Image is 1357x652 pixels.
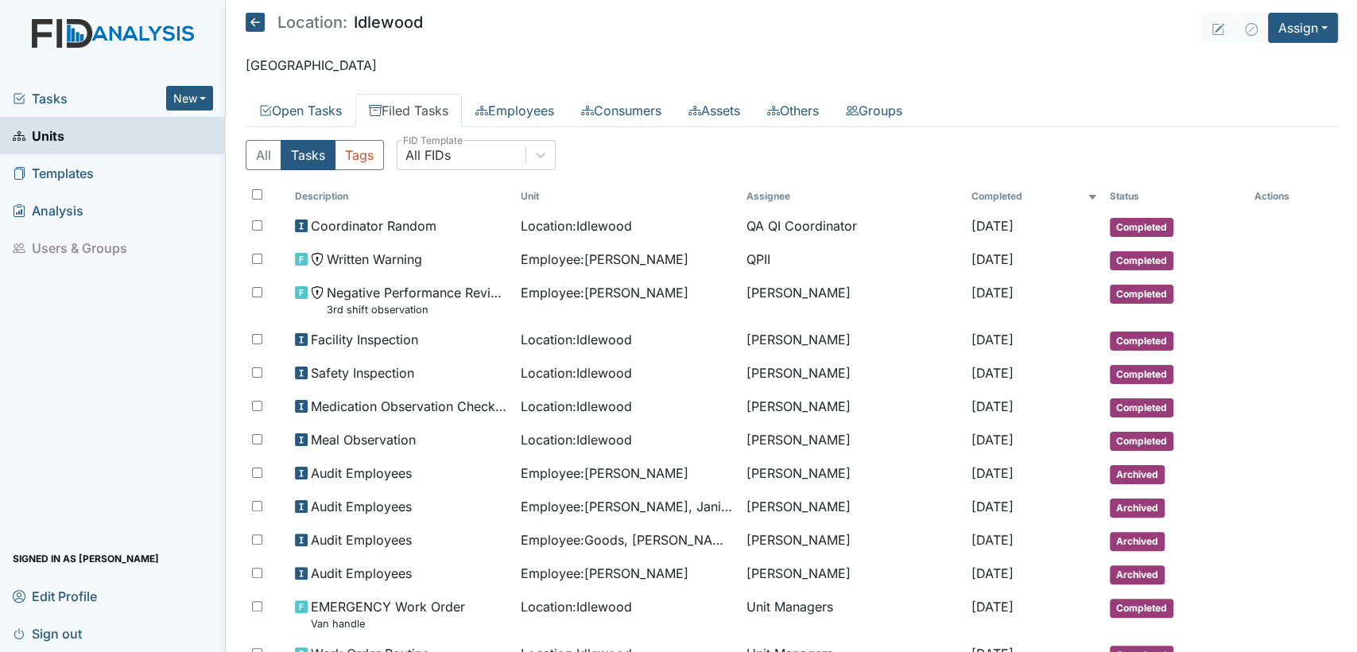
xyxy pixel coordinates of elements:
span: Written Warning [327,250,422,269]
td: [PERSON_NAME] [740,524,966,557]
span: [DATE] [971,532,1014,548]
a: Filed Tasks [355,94,462,127]
p: [GEOGRAPHIC_DATA] [246,56,1339,75]
button: Tasks [281,140,335,170]
span: [DATE] [971,332,1014,347]
span: Templates [13,161,94,185]
span: [DATE] [971,432,1014,448]
span: Units [13,123,64,148]
span: Negative Performance Review 3rd shift observation [327,283,508,317]
span: Location: [277,14,347,30]
div: All FIDs [405,146,451,165]
small: 3rd shift observation [327,302,508,317]
td: [PERSON_NAME] [740,277,966,324]
a: Open Tasks [246,94,355,127]
span: [DATE] [971,398,1014,414]
span: Audit Employees [311,564,412,583]
a: Consumers [568,94,675,127]
span: Completed [1110,285,1173,304]
span: Employee : [PERSON_NAME] [521,464,688,483]
span: Sign out [13,621,82,646]
td: [PERSON_NAME] [740,457,966,491]
th: Actions [1248,183,1328,210]
span: Analysis [13,198,83,223]
span: [DATE] [971,285,1014,301]
th: Toggle SortBy [965,183,1103,210]
span: [DATE] [971,565,1014,581]
span: Employee : Goods, [PERSON_NAME] [521,530,734,549]
span: Completed [1110,218,1173,237]
small: Van handle [311,616,465,631]
span: Medication Observation Checklist [311,397,508,416]
span: Completed [1110,365,1173,384]
span: Safety Inspection [311,363,414,382]
button: Assign [1268,13,1338,43]
span: [DATE] [971,499,1014,514]
span: Completed [1110,251,1173,270]
button: Tags [335,140,384,170]
button: All [246,140,281,170]
span: Completed [1110,332,1173,351]
span: Audit Employees [311,464,412,483]
span: Employee : [PERSON_NAME] [521,564,688,583]
span: [DATE] [971,599,1014,615]
a: Others [754,94,832,127]
span: [DATE] [971,218,1014,234]
th: Assignee [740,183,966,210]
span: Completed [1110,599,1173,618]
span: Employee : [PERSON_NAME] [521,283,688,302]
span: Edit Profile [13,584,97,608]
td: [PERSON_NAME] [740,491,966,524]
th: Toggle SortBy [289,183,514,210]
span: Location : Idlewood [521,363,632,382]
span: Location : Idlewood [521,330,632,349]
span: Archived [1110,532,1165,551]
button: New [166,86,214,111]
th: Toggle SortBy [1103,183,1248,210]
span: Completed [1110,432,1173,451]
span: Location : Idlewood [521,430,632,449]
a: Tasks [13,89,166,108]
td: Unit Managers [740,591,966,638]
td: QPII [740,243,966,277]
span: [DATE] [971,365,1014,381]
span: [DATE] [971,465,1014,481]
span: Location : Idlewood [521,597,632,616]
span: Facility Inspection [311,330,418,349]
td: [PERSON_NAME] [740,357,966,390]
span: Archived [1110,499,1165,518]
span: Employee : [PERSON_NAME] [521,250,688,269]
span: Employee : [PERSON_NAME], Janical [521,497,734,516]
td: [PERSON_NAME] [740,424,966,457]
span: Location : Idlewood [521,216,632,235]
th: Toggle SortBy [514,183,740,210]
span: Archived [1110,465,1165,484]
a: Employees [462,94,568,127]
span: Audit Employees [311,530,412,549]
span: Archived [1110,565,1165,584]
td: [PERSON_NAME] [740,390,966,424]
td: [PERSON_NAME] [740,557,966,591]
div: Type filter [246,140,384,170]
td: QA QI Coordinator [740,210,966,243]
span: Audit Employees [311,497,412,516]
span: Coordinator Random [311,216,436,235]
span: Completed [1110,398,1173,417]
input: Toggle All Rows Selected [252,189,262,200]
a: Assets [675,94,754,127]
span: Meal Observation [311,430,416,449]
span: EMERGENCY Work Order Van handle [311,597,465,631]
td: [PERSON_NAME] [740,324,966,357]
span: Signed in as [PERSON_NAME] [13,546,159,571]
a: Groups [832,94,916,127]
h5: Idlewood [246,13,423,32]
span: [DATE] [971,251,1014,267]
span: Location : Idlewood [521,397,632,416]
